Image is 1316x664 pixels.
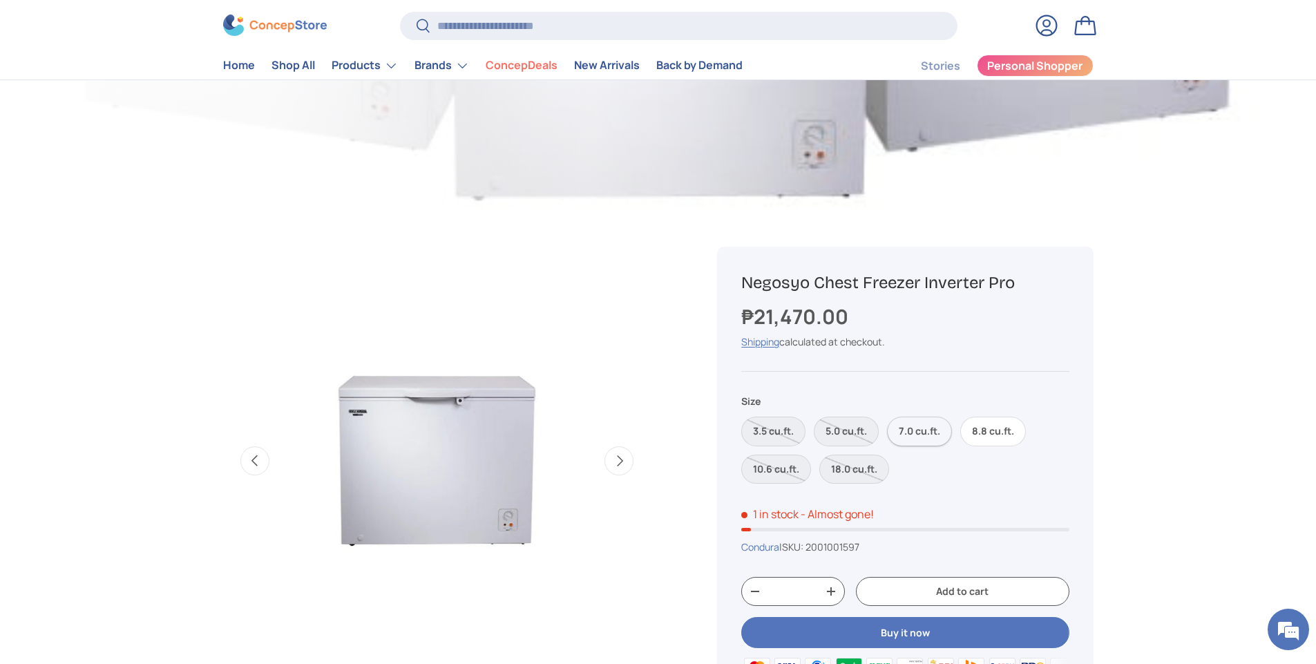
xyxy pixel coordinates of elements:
[779,540,859,553] span: |
[406,52,477,79] summary: Brands
[271,53,315,79] a: Shop All
[987,61,1083,72] span: Personal Shopper
[323,52,406,79] summary: Products
[574,53,640,79] a: New Arrivals
[227,7,260,40] div: Minimize live chat window
[486,53,557,79] a: ConcepDeals
[741,334,1069,349] div: calculated at checkout.
[223,15,327,37] img: ConcepStore
[223,53,255,79] a: Home
[741,417,805,446] label: Sold out
[805,540,859,553] span: 2001001597
[782,540,803,553] span: SKU:
[741,272,1069,294] h1: Negosyo Chest Freezer Inverter Pro
[801,506,874,522] p: - Almost gone!
[72,77,232,95] div: Chat with us now
[814,417,879,446] label: Sold out
[656,53,743,79] a: Back by Demand
[856,577,1069,607] button: Add to cart
[741,540,779,553] a: Condura
[741,617,1069,648] button: Buy it now
[7,377,263,426] textarea: Type your message and hit 'Enter'
[741,335,779,348] a: Shipping
[741,303,852,330] strong: ₱21,470.00
[741,394,761,408] legend: Size
[977,55,1094,77] a: Personal Shopper
[80,174,191,314] span: We're online!
[819,455,889,484] label: Sold out
[921,53,960,79] a: Stories
[741,506,799,522] span: 1 in stock
[888,52,1094,79] nav: Secondary
[741,455,811,484] label: Sold out
[223,52,743,79] nav: Primary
